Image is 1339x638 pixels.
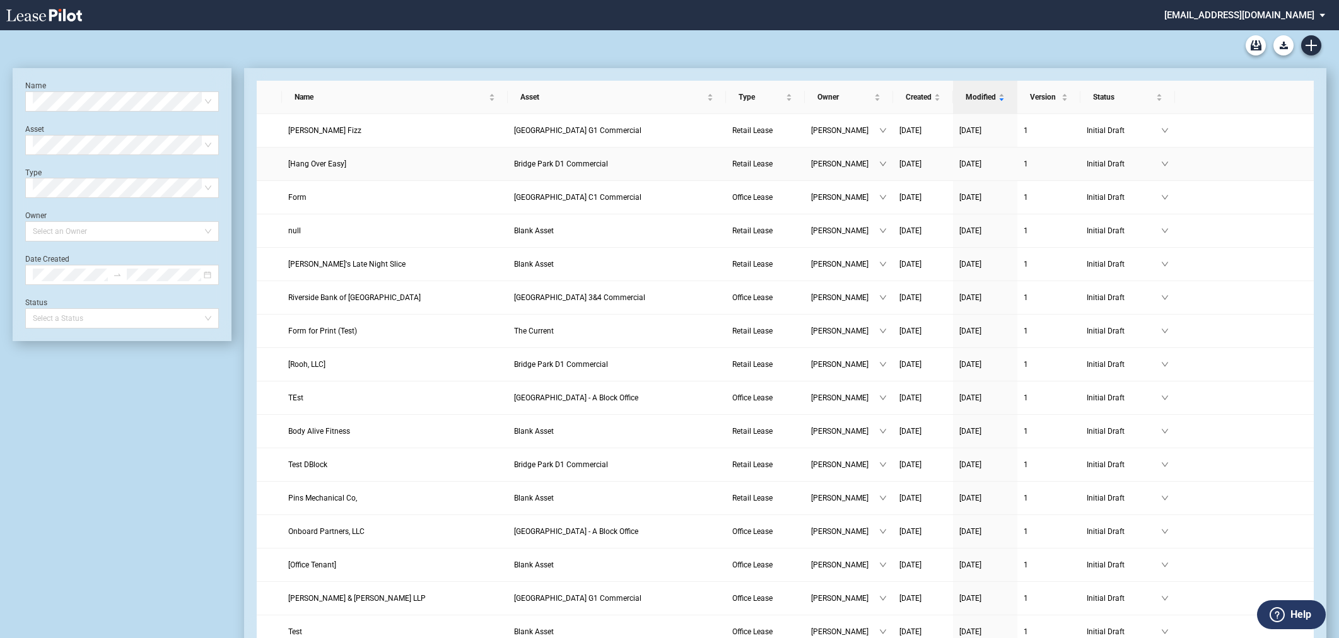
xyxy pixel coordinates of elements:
[508,81,726,114] th: Asset
[879,594,887,602] span: down
[899,191,947,204] a: [DATE]
[893,81,953,114] th: Created
[1087,458,1161,471] span: Initial Draft
[811,191,879,204] span: [PERSON_NAME]
[514,458,720,471] a: Bridge Park D1 Commercial
[811,291,879,304] span: [PERSON_NAME]
[966,91,996,103] span: Modified
[1087,124,1161,137] span: Initial Draft
[732,360,773,369] span: Retail Lease
[1161,528,1169,535] span: down
[288,494,357,502] span: Pins Mechanical Co,
[1024,492,1074,504] a: 1
[1024,360,1028,369] span: 1
[1024,560,1028,569] span: 1
[288,226,301,235] span: null
[1161,194,1169,201] span: down
[899,358,947,371] a: [DATE]
[1161,628,1169,635] span: down
[732,226,773,235] span: Retail Lease
[959,293,981,302] span: [DATE]
[732,126,773,135] span: Retail Lease
[817,91,872,103] span: Owner
[906,91,932,103] span: Created
[732,594,773,603] span: Office Lease
[1087,224,1161,237] span: Initial Draft
[899,293,921,302] span: [DATE]
[288,391,501,404] a: TEst
[899,224,947,237] a: [DATE]
[1087,291,1161,304] span: Initial Draft
[1270,35,1297,55] md-menu: Download Blank Form List
[959,559,1011,571] a: [DATE]
[732,260,773,269] span: Retail Lease
[879,227,887,235] span: down
[514,592,720,605] a: [GEOGRAPHIC_DATA] G1 Commercial
[811,559,879,571] span: [PERSON_NAME]
[1024,291,1074,304] a: 1
[811,158,879,170] span: [PERSON_NAME]
[1024,258,1074,270] a: 1
[1246,35,1266,55] a: Archive
[1024,191,1074,204] a: 1
[899,258,947,270] a: [DATE]
[811,124,879,137] span: [PERSON_NAME]
[732,494,773,502] span: Retail Lease
[1017,81,1080,114] th: Version
[1087,391,1161,404] span: Initial Draft
[514,427,554,436] span: Blank Asset
[899,594,921,603] span: [DATE]
[1093,91,1154,103] span: Status
[1290,606,1311,623] label: Help
[899,527,921,536] span: [DATE]
[732,592,798,605] a: Office Lease
[288,159,346,168] span: [Hang Over Easy]
[1161,327,1169,335] span: down
[732,458,798,471] a: Retail Lease
[959,325,1011,337] a: [DATE]
[899,525,947,538] a: [DATE]
[1087,525,1161,538] span: Initial Draft
[811,592,879,605] span: [PERSON_NAME]
[959,391,1011,404] a: [DATE]
[1024,559,1074,571] a: 1
[288,492,501,504] a: Pins Mechanical Co,
[1024,159,1028,168] span: 1
[732,193,773,202] span: Office Lease
[288,458,501,471] a: Test DBlock
[514,193,641,202] span: Bridge Park C1 Commercial
[899,360,921,369] span: [DATE]
[1024,460,1028,469] span: 1
[288,191,501,204] a: Form
[899,124,947,137] a: [DATE]
[879,127,887,134] span: down
[959,126,981,135] span: [DATE]
[514,525,720,538] a: [GEOGRAPHIC_DATA] - A Block Office
[514,260,554,269] span: Blank Asset
[514,492,720,504] a: Blank Asset
[1161,394,1169,402] span: down
[1024,293,1028,302] span: 1
[879,394,887,402] span: down
[879,561,887,569] span: down
[288,559,501,571] a: [Office Tenant]
[1024,391,1074,404] a: 1
[732,224,798,237] a: Retail Lease
[732,391,798,404] a: Office Lease
[1024,458,1074,471] a: 1
[1087,592,1161,605] span: Initial Draft
[514,158,720,170] a: Bridge Park D1 Commercial
[1087,358,1161,371] span: Initial Draft
[113,270,122,279] span: swap-right
[288,594,426,603] span: Taft Stettinius & Hollister LLP
[288,293,421,302] span: Riverside Bank of Dublin
[899,492,947,504] a: [DATE]
[899,627,921,636] span: [DATE]
[959,358,1011,371] a: [DATE]
[953,81,1017,114] th: Modified
[811,258,879,270] span: [PERSON_NAME]
[1161,227,1169,235] span: down
[1087,191,1161,204] span: Initial Draft
[899,625,947,638] a: [DATE]
[1024,327,1028,335] span: 1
